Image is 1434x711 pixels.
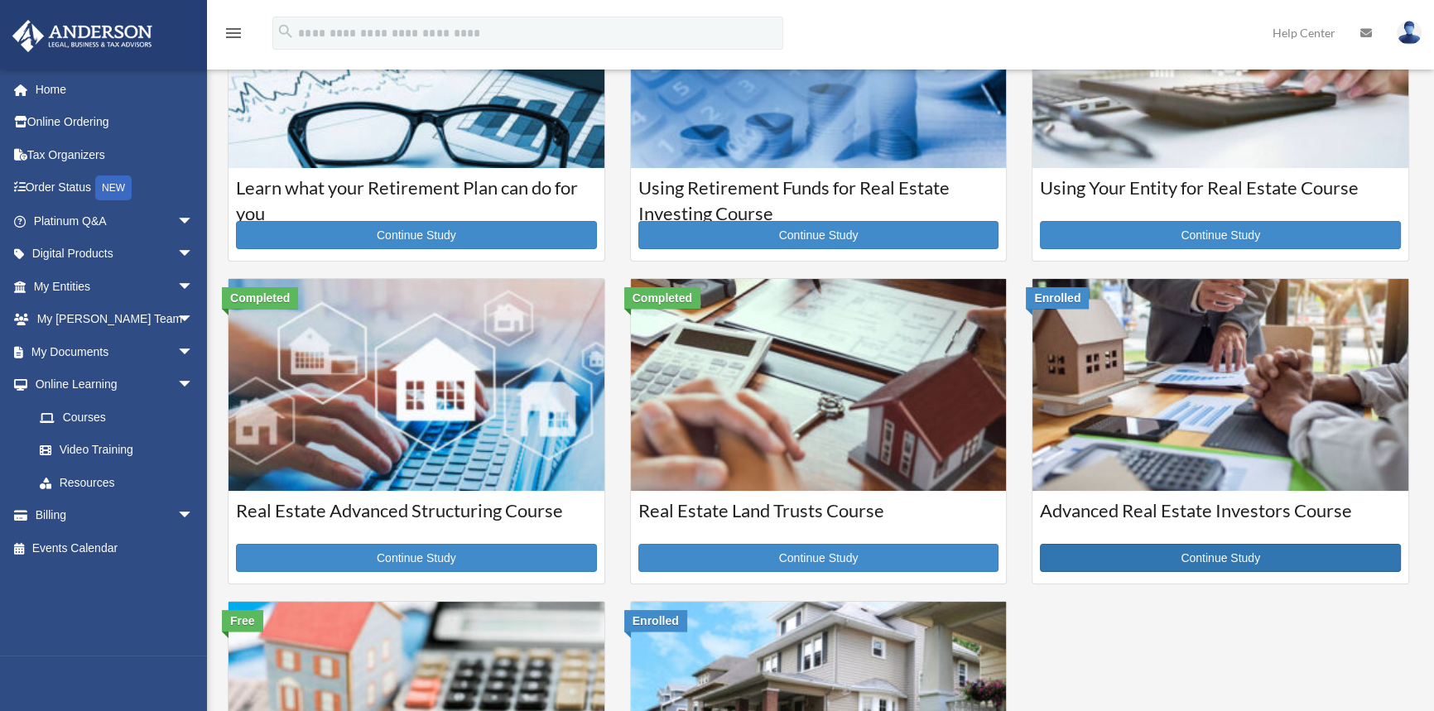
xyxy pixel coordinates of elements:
a: Continue Study [1040,544,1401,572]
a: Courses [23,401,210,434]
a: Digital Productsarrow_drop_down [12,238,219,271]
div: Enrolled [1026,287,1089,309]
a: Events Calendar [12,531,219,564]
a: Continue Study [236,544,597,572]
div: Completed [624,287,700,309]
i: search [277,22,295,41]
h3: Real Estate Land Trusts Course [638,498,999,540]
a: My Documentsarrow_drop_down [12,335,219,368]
a: Resources [23,466,219,499]
h3: Advanced Real Estate Investors Course [1040,498,1401,540]
div: Enrolled [624,610,687,632]
a: My [PERSON_NAME] Teamarrow_drop_down [12,303,219,336]
a: Home [12,73,219,106]
div: NEW [95,175,132,200]
a: Tax Organizers [12,138,219,171]
a: Video Training [23,434,219,467]
a: Billingarrow_drop_down [12,499,219,532]
a: Continue Study [236,221,597,249]
a: Continue Study [638,221,999,249]
span: arrow_drop_down [177,303,210,337]
div: Free [222,610,263,632]
h3: Learn what your Retirement Plan can do for you [236,175,597,217]
a: Online Learningarrow_drop_down [12,368,219,401]
img: Anderson Advisors Platinum Portal [7,20,157,52]
span: arrow_drop_down [177,368,210,402]
div: Completed [222,287,298,309]
h3: Using Your Entity for Real Estate Course [1040,175,1401,217]
span: arrow_drop_down [177,238,210,271]
span: arrow_drop_down [177,270,210,304]
i: menu [224,23,243,43]
span: arrow_drop_down [177,335,210,369]
span: arrow_drop_down [177,499,210,533]
a: Platinum Q&Aarrow_drop_down [12,204,219,238]
a: My Entitiesarrow_drop_down [12,270,219,303]
a: menu [224,29,243,43]
a: Order StatusNEW [12,171,219,205]
a: Continue Study [1040,221,1401,249]
h3: Using Retirement Funds for Real Estate Investing Course [638,175,999,217]
a: Continue Study [638,544,999,572]
img: User Pic [1397,21,1422,45]
a: Online Ordering [12,106,219,139]
h3: Real Estate Advanced Structuring Course [236,498,597,540]
span: arrow_drop_down [177,204,210,238]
